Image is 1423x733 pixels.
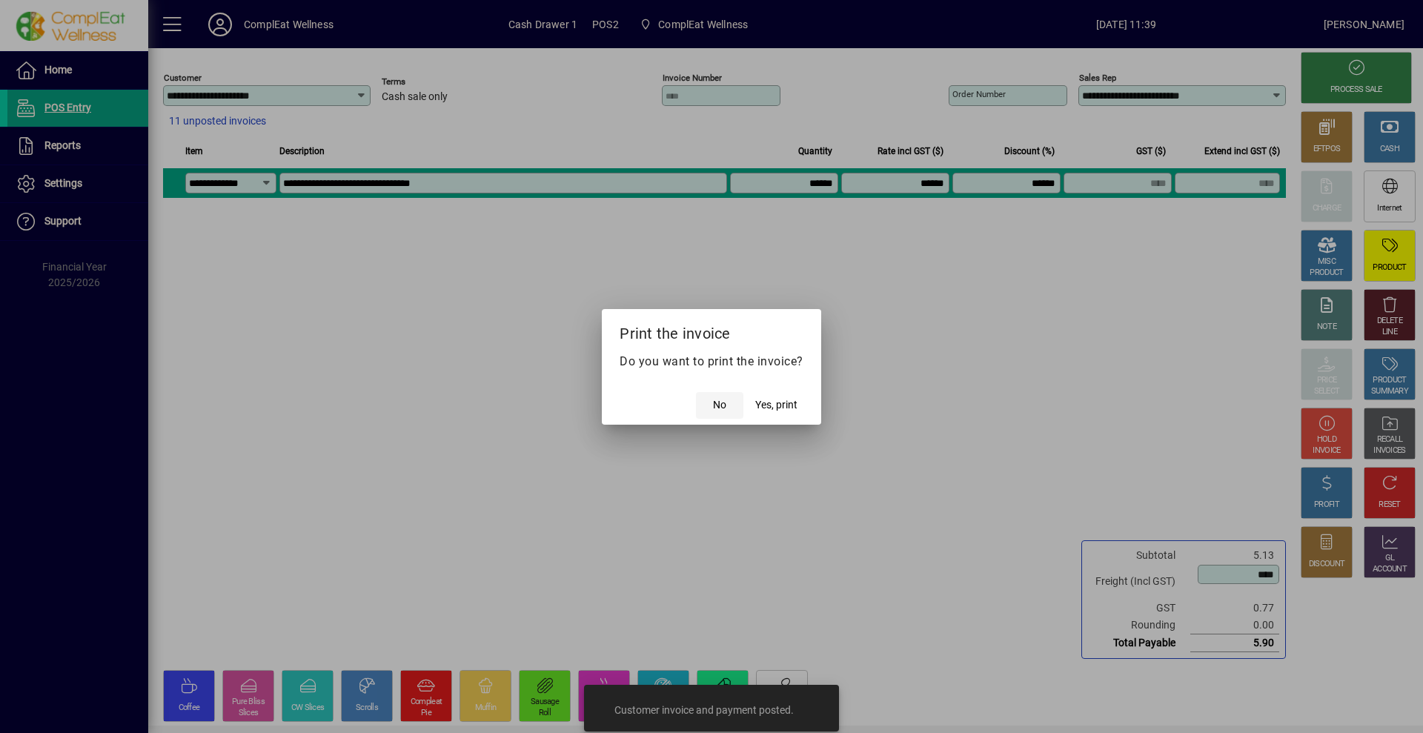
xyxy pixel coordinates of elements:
[696,392,743,419] button: No
[755,397,797,413] span: Yes, print
[713,397,726,413] span: No
[620,353,803,371] p: Do you want to print the invoice?
[602,309,821,352] h2: Print the invoice
[749,392,803,419] button: Yes, print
